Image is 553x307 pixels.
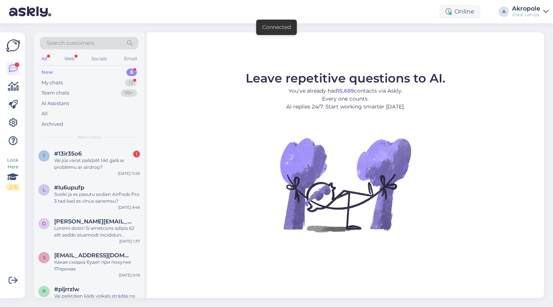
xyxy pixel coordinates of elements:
div: [DATE] 11:26 [118,171,140,176]
b: 15,689 [337,87,354,94]
span: #lu6upufp [54,184,84,191]
div: Email [123,54,138,64]
div: 2 / 3 [6,184,20,191]
div: iDeal Latvija [512,12,540,18]
span: Leave repetitive questions to AI. [246,71,445,86]
div: All [41,110,48,118]
div: [DATE] 9:46 [118,205,140,210]
div: Look Here [6,157,20,191]
div: Web [63,54,76,64]
div: 99+ [121,89,137,97]
div: Team chats [41,89,69,97]
div: 6 [126,69,137,76]
p: You’ve already had contacts via Askly. Every one counts. AI replies 24/7. Start working smarter [... [246,87,445,111]
span: Search customers [47,39,94,47]
div: Vai piektdien kāds veikals strādās no 08:00? Ko nozīmē, ka Iphone 17 tiks tirgoti no 08:00? Paldies! [54,293,140,306]
div: New [41,69,53,76]
div: Connected [262,23,291,31]
span: New chats [77,134,101,141]
div: [DATE] 0:16 [119,272,140,278]
div: Vai jūs varat palīdzēt tikt galā ar problēmu ar airdrop? [54,157,140,171]
a: AkropoleiDeal Latvija [512,6,548,18]
span: #13ir35o6 [54,150,82,157]
span: l [43,187,46,192]
div: Archived [41,121,63,128]
span: p [43,289,46,294]
div: Socials [90,54,108,64]
div: My chats [41,79,63,87]
img: Askly Logo [6,38,20,53]
div: [DATE] 1:37 [119,238,140,244]
div: A [498,6,509,17]
div: Loremi dolor! Si ametcons adipis 62 elit seddo eiusmodt incididun utlabore e dolo. Magnaaliq enim... [54,225,140,238]
span: darja.kudelko@inbox.lv [54,218,132,225]
img: No Chat active [278,117,413,252]
div: Какая скидка будет при покупке 17промах [54,259,140,272]
span: #pljrrzlw [54,286,79,293]
div: 12 [125,79,137,87]
span: s [43,255,46,260]
div: Sveiki ja es pasutu sodien AirPods Pro 3 tad kad es vinus sanemsu? [54,191,140,205]
div: Akropole [512,6,540,12]
div: All [40,54,49,64]
div: Online [439,5,480,18]
div: AI Assistant [41,100,69,107]
div: 1 [133,151,140,157]
span: seroguee@gmail.com [54,252,132,259]
span: d [42,221,46,226]
span: 1 [43,153,45,159]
